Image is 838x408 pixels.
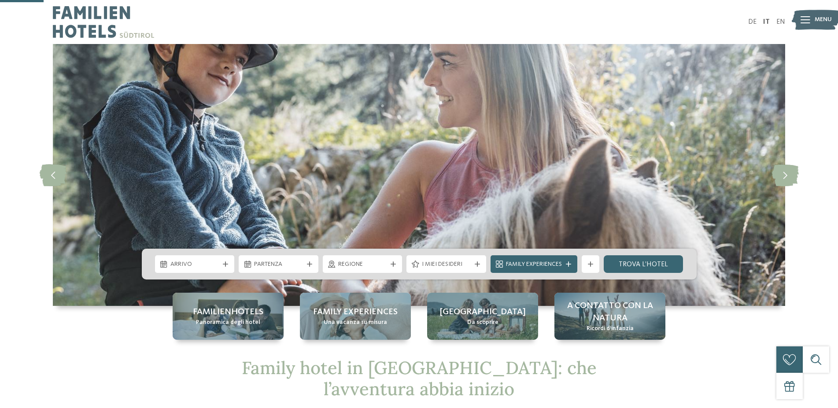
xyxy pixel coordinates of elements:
[422,260,471,269] span: I miei desideri
[815,15,832,24] span: Menu
[324,318,387,327] span: Una vacanza su misura
[587,324,634,333] span: Ricordi d’infanzia
[313,306,398,318] span: Family experiences
[254,260,303,269] span: Partenza
[604,255,683,273] a: trova l’hotel
[427,293,538,340] a: Family hotel in Trentino Alto Adige: la vacanza ideale per grandi e piccini [GEOGRAPHIC_DATA] Da ...
[763,18,770,26] a: IT
[53,44,785,306] img: Family hotel in Trentino Alto Adige: la vacanza ideale per grandi e piccini
[563,300,657,324] span: A contatto con la natura
[170,260,219,269] span: Arrivo
[173,293,284,340] a: Family hotel in Trentino Alto Adige: la vacanza ideale per grandi e piccini Familienhotels Panora...
[776,18,785,26] a: EN
[748,18,757,26] a: DE
[467,318,498,327] span: Da scoprire
[506,260,562,269] span: Family Experiences
[193,306,263,318] span: Familienhotels
[440,306,526,318] span: [GEOGRAPHIC_DATA]
[554,293,665,340] a: Family hotel in Trentino Alto Adige: la vacanza ideale per grandi e piccini A contatto con la nat...
[242,357,597,400] span: Family hotel in [GEOGRAPHIC_DATA]: che l’avventura abbia inizio
[196,318,260,327] span: Panoramica degli hotel
[300,293,411,340] a: Family hotel in Trentino Alto Adige: la vacanza ideale per grandi e piccini Family experiences Un...
[338,260,387,269] span: Regione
